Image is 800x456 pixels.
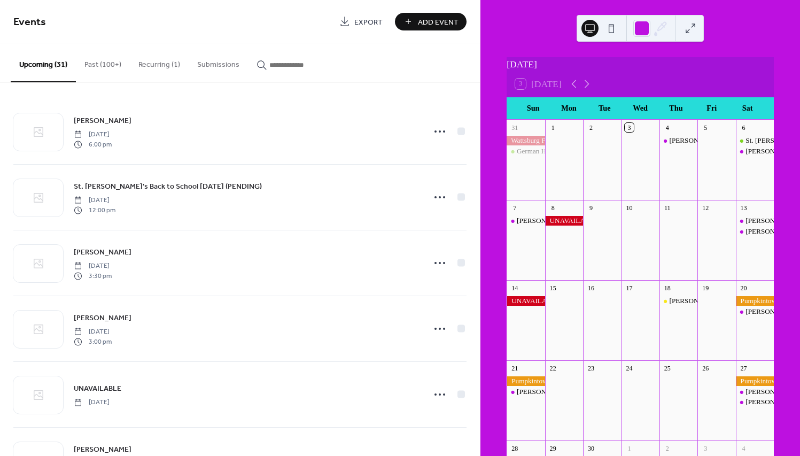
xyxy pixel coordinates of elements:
[701,203,710,212] div: 12
[74,261,112,271] span: [DATE]
[74,337,112,346] span: 3:00 pm
[74,114,131,127] a: [PERSON_NAME]
[625,283,634,292] div: 17
[736,296,774,306] div: Pumpkintown (
[739,203,748,212] div: 13
[659,136,697,145] div: Katelyn Cook
[548,444,557,453] div: 29
[663,203,672,212] div: 11
[395,13,467,30] button: Add Event
[74,444,131,455] span: [PERSON_NAME]
[74,271,112,281] span: 3:30 pm
[331,13,391,30] a: Export
[548,283,557,292] div: 15
[587,364,596,373] div: 23
[736,307,774,316] div: Alexis Mieszczak
[587,283,596,292] div: 16
[701,283,710,292] div: 19
[74,130,112,140] span: [DATE]
[354,17,383,28] span: Export
[13,12,46,33] span: Events
[545,216,583,226] div: UNAVAILABLE
[507,216,545,226] div: Briana Gomez
[74,247,131,258] span: [PERSON_NAME]
[736,216,774,226] div: Hope Eggleston
[74,443,131,455] a: [PERSON_NAME]
[625,444,634,453] div: 1
[507,387,545,397] div: Hailey Wilhelm
[515,97,551,119] div: Sun
[510,203,519,212] div: 7
[625,364,634,373] div: 24
[74,383,121,395] span: UNAVAILABLE
[663,283,672,292] div: 18
[507,57,774,71] div: [DATE]
[74,382,121,395] a: UNAVAILABLE
[736,146,774,156] div: Meishia McKnight
[74,181,262,192] span: St. [PERSON_NAME]'s Back to School [DATE] (PENDING)
[736,376,774,386] div: Pumpkintown (
[663,123,672,132] div: 4
[74,180,262,192] a: St. [PERSON_NAME]'s Back to School [DATE] (PENDING)
[74,196,115,205] span: [DATE]
[74,327,112,337] span: [DATE]
[587,444,596,453] div: 30
[130,43,189,81] button: Recurring (1)
[74,398,110,407] span: [DATE]
[729,97,765,119] div: Sat
[510,283,519,292] div: 14
[548,364,557,373] div: 22
[670,136,726,145] div: [PERSON_NAME]
[74,205,115,215] span: 12:00 pm
[74,313,131,324] span: [PERSON_NAME]
[587,203,596,212] div: 9
[701,444,710,453] div: 3
[736,136,774,145] div: St. Greg's Back to School Carnival (PENDING)
[74,140,112,149] span: 6:00 pm
[510,123,519,132] div: 31
[701,364,710,373] div: 26
[739,123,748,132] div: 6
[736,227,774,236] div: Jordyn Malina
[663,444,672,453] div: 2
[189,43,248,81] button: Submissions
[507,136,545,145] div: Wattsburg Fair (UNAVAILABLE)
[701,123,710,132] div: 5
[510,444,519,453] div: 28
[587,97,623,119] div: Tue
[739,283,748,292] div: 20
[507,146,545,156] div: German Heritage Festival
[739,444,748,453] div: 4
[510,364,519,373] div: 21
[736,397,774,407] div: Keija Fredrick
[551,97,587,119] div: Mon
[517,216,573,226] div: [PERSON_NAME]
[658,97,694,119] div: Thu
[517,387,573,397] div: [PERSON_NAME]
[548,203,557,212] div: 8
[625,203,634,212] div: 10
[74,246,131,258] a: [PERSON_NAME]
[507,376,545,386] div: Pumpkintown (
[74,312,131,324] a: [PERSON_NAME]
[76,43,130,81] button: Past (100+)
[517,146,589,156] div: German Heritage Festival
[739,364,748,373] div: 27
[11,43,76,82] button: Upcoming (31)
[625,123,634,132] div: 3
[74,115,131,127] span: [PERSON_NAME]
[507,296,545,306] div: UNAVAILABLE
[548,123,557,132] div: 1
[694,97,729,119] div: Fri
[587,123,596,132] div: 2
[418,17,459,28] span: Add Event
[736,387,774,397] div: Daniel Masarick
[663,364,672,373] div: 25
[659,296,697,306] div: Barber National Institute Founder's Day
[623,97,658,119] div: Wed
